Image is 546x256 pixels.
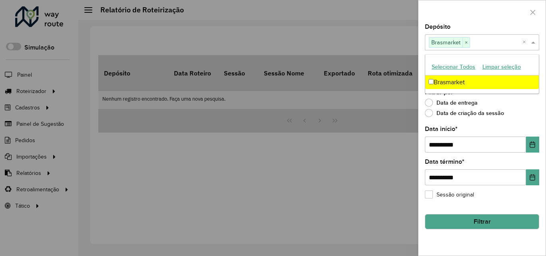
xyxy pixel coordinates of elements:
button: Limpar seleção [479,61,524,73]
button: Choose Date [526,169,539,185]
label: Sessão original [425,191,474,199]
span: Clear all [522,38,529,47]
ng-dropdown-panel: Options list [425,54,539,94]
span: × [462,38,470,48]
label: Data de entrega [425,99,478,107]
span: Brasmarket [429,38,462,47]
label: Data de criação da sessão [425,109,504,117]
label: Data início [425,124,458,134]
label: Depósito [425,22,450,32]
button: Choose Date [526,137,539,153]
button: Selecionar Todos [428,61,479,73]
button: Filtrar [425,214,539,229]
label: Data término [425,157,464,167]
div: Brasmarket [425,75,539,89]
